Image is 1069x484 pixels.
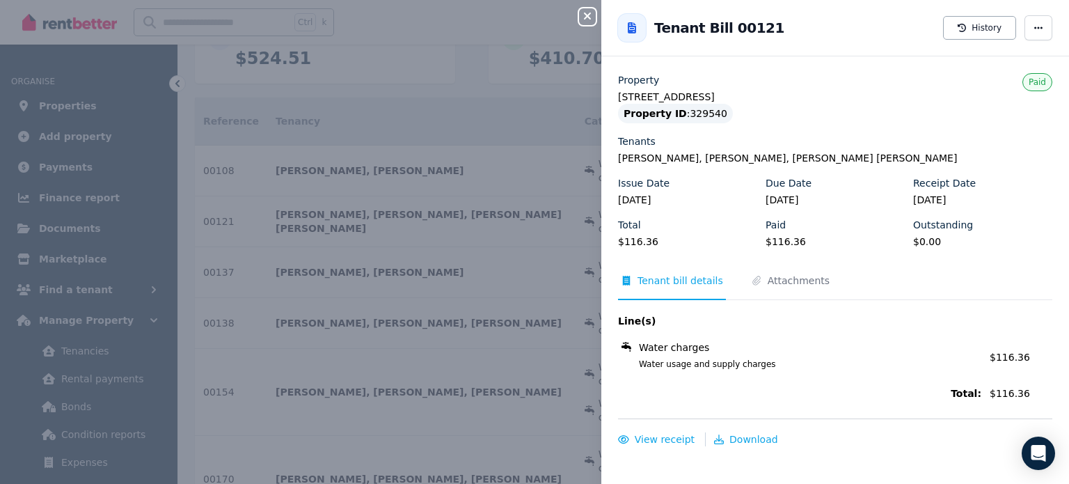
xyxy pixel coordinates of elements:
[1022,437,1055,470] div: Open Intercom Messenger
[943,16,1016,40] button: History
[618,387,981,400] span: Total:
[618,73,659,87] label: Property
[639,341,709,354] span: Water charges
[618,151,1052,165] legend: [PERSON_NAME], [PERSON_NAME], [PERSON_NAME] [PERSON_NAME]
[990,387,1052,400] span: $116.36
[618,134,656,148] label: Tenants
[638,274,723,288] span: Tenant bill details
[618,90,1052,104] legend: [STREET_ADDRESS]
[768,274,830,288] span: Attachments
[622,359,981,370] span: Water usage and supply charges
[766,176,811,190] label: Due Date
[618,176,670,190] label: Issue Date
[618,235,757,249] legend: $116.36
[618,104,733,123] div: : 329540
[1029,77,1046,87] span: Paid
[990,352,1030,363] span: $116.36
[624,107,687,120] span: Property ID
[766,235,905,249] legend: $116.36
[913,176,976,190] label: Receipt Date
[913,218,973,232] label: Outstanding
[635,434,695,445] span: View receipt
[618,314,981,328] span: Line(s)
[766,193,905,207] legend: [DATE]
[618,193,757,207] legend: [DATE]
[654,18,784,38] h2: Tenant Bill 00121
[618,274,1052,300] nav: Tabs
[729,434,778,445] span: Download
[618,432,695,446] button: View receipt
[913,193,1052,207] legend: [DATE]
[913,235,1052,249] legend: $0.00
[714,432,778,446] button: Download
[766,218,786,232] label: Paid
[618,218,641,232] label: Total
